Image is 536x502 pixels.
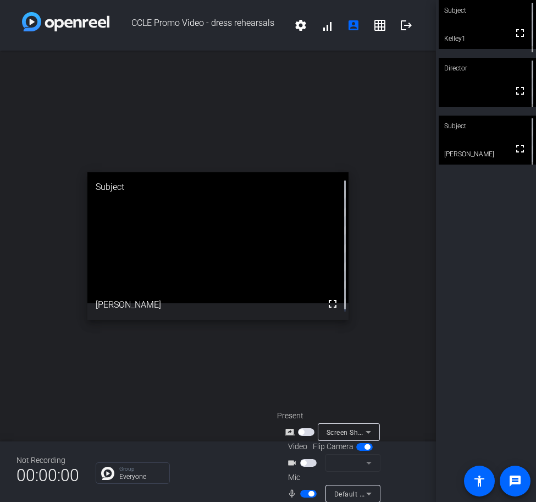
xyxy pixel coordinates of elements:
div: Director [439,58,536,79]
mat-icon: message [509,474,522,488]
span: Flip Camera [313,441,353,452]
div: Subject [439,116,536,137]
mat-icon: fullscreen [326,297,339,310]
button: signal_cellular_alt [314,12,340,39]
mat-icon: accessibility [473,474,486,488]
mat-icon: screen_share_outline [285,425,298,439]
span: Video [288,441,307,452]
mat-icon: fullscreen [513,142,527,155]
div: Mic [277,472,387,483]
p: Everyone [119,473,164,480]
div: Subject [87,172,349,202]
span: 00:00:00 [16,462,79,489]
mat-icon: grid_on [373,19,386,32]
p: Group [119,466,164,472]
span: Screen Sharing [327,428,375,436]
mat-icon: account_box [347,19,360,32]
mat-icon: mic_none [287,487,300,500]
mat-icon: logout [400,19,413,32]
mat-icon: fullscreen [513,84,527,97]
img: Chat Icon [101,467,114,480]
div: Not Recording [16,455,79,466]
img: white-gradient.svg [22,12,109,31]
mat-icon: fullscreen [513,26,527,40]
mat-icon: settings [294,19,307,32]
div: Present [277,410,387,422]
span: CCLE Promo Video - dress rehearsals [109,12,288,39]
mat-icon: videocam_outline [287,456,300,470]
